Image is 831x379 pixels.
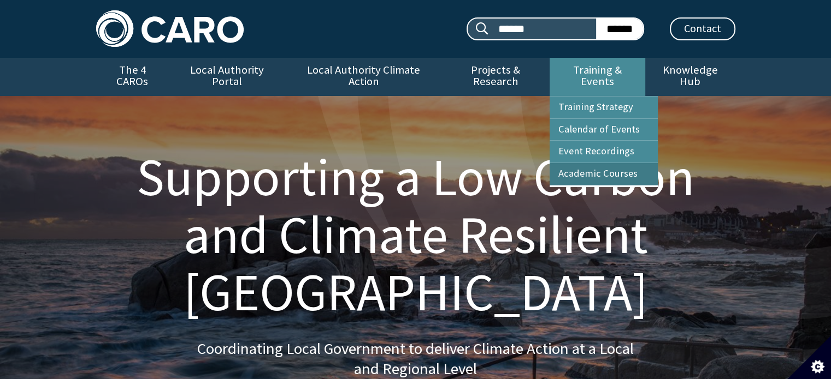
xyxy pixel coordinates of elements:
[670,17,735,40] a: Contact
[96,58,169,96] a: The 4 CAROs
[787,335,831,379] button: Set cookie preferences
[169,58,286,96] a: Local Authority Portal
[550,58,645,96] a: Training & Events
[550,163,658,185] a: Academic Courses
[550,141,658,163] a: Event Recordings
[550,119,658,141] a: Calendar of Events
[441,58,550,96] a: Projects & Research
[286,58,441,96] a: Local Authority Climate Action
[96,10,244,47] img: Caro logo
[109,148,722,321] h1: Supporting a Low Carbon and Climate Resilient [GEOGRAPHIC_DATA]
[550,97,658,118] a: Training Strategy
[645,58,735,96] a: Knowledge Hub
